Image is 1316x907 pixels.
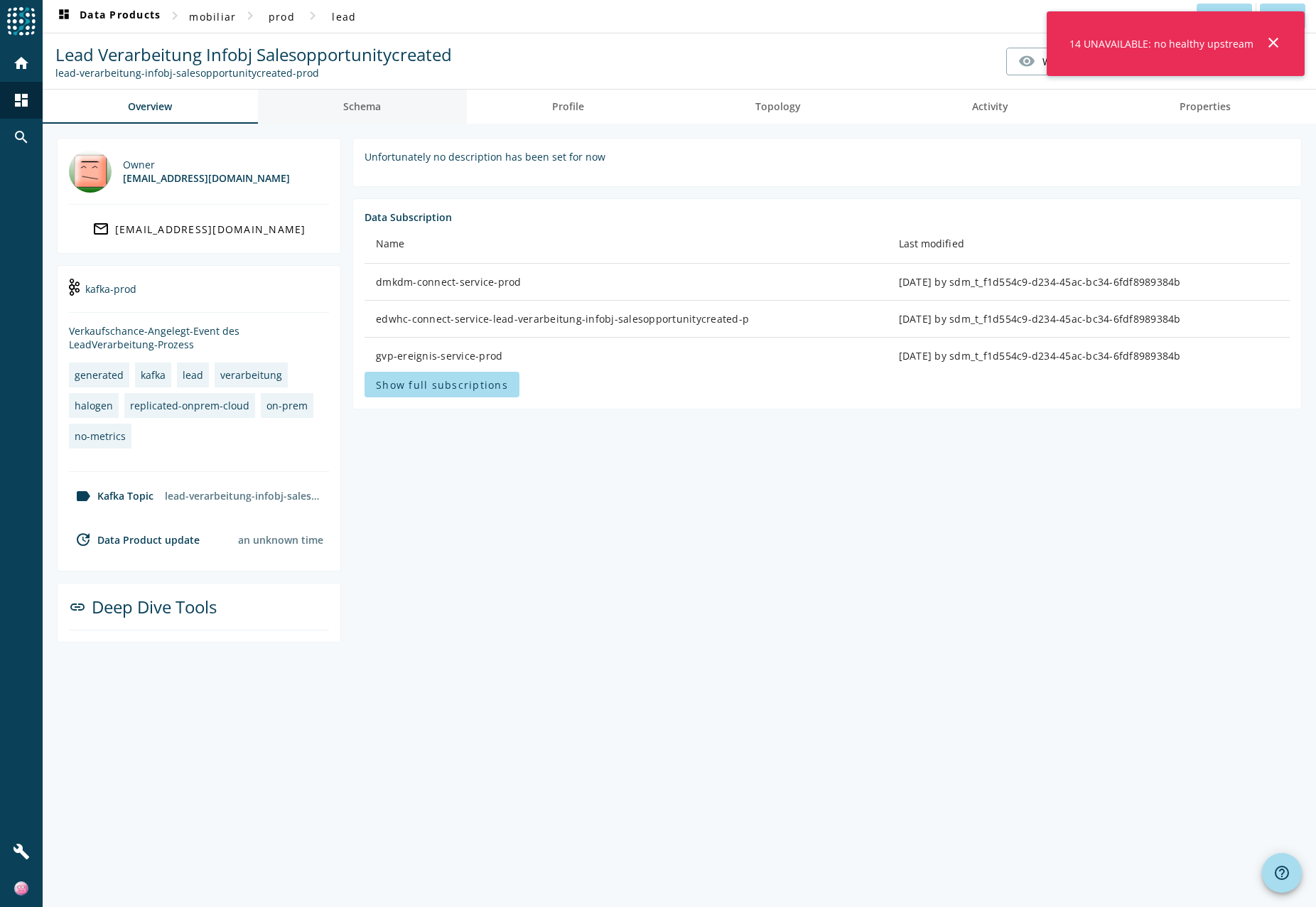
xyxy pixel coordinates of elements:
button: Show full subscriptions [365,372,519,397]
a: [EMAIL_ADDRESS][DOMAIN_NAME] [69,216,329,242]
img: undefined [69,279,80,296]
button: mobiliar [183,4,242,29]
div: dmkdm-connect-service-prod [376,275,876,289]
div: gvp-ereignis-service-prod [376,349,876,363]
div: generated [75,368,124,382]
mat-icon: help_outline [1273,864,1290,881]
mat-icon: close [1265,34,1282,51]
button: Data Products [50,4,166,29]
div: lead [183,368,203,382]
div: halogen [75,399,113,412]
span: Topology [755,102,801,112]
mat-icon: dashboard [55,8,72,25]
div: an unknown time [238,533,323,547]
mat-icon: home [13,55,30,72]
span: Overview [128,102,172,112]
mat-icon: chevron_right [304,7,321,24]
div: replicated-onprem-cloud [130,399,249,412]
mat-icon: chevron_right [242,7,259,24]
mat-icon: link [69,599,86,616]
mat-icon: visibility [1018,53,1035,70]
div: verarbeitung [220,368,282,382]
button: lead [321,4,367,29]
div: [EMAIL_ADDRESS][DOMAIN_NAME] [115,222,306,236]
button: prod [259,4,304,29]
span: Show full subscriptions [376,378,508,392]
div: on-prem [266,399,308,412]
div: no-metrics [75,429,126,443]
div: edwhc-connect-service-lead-verarbeitung-infobj-salesopportunitycreated-p [376,312,876,326]
div: Verkaufschance-Angelegt-Event des LeadVerarbeitung-Prozess [69,324,329,351]
mat-icon: label [75,488,92,505]
mat-icon: mail_outline [92,220,109,237]
th: Name [365,224,888,264]
span: Activity [972,102,1008,112]
mat-icon: search [13,129,30,146]
img: spoud-logo.svg [7,7,36,36]
div: Kafka Topic [69,488,153,505]
div: 14 UNAVAILABLE: no healthy upstream [1064,31,1259,56]
img: mbx_302755@mobi.ch [69,150,112,193]
span: Lead Verarbeitung Infobj Salesopportunitycreated [55,43,452,66]
th: Last modified [888,224,1290,264]
td: [DATE] by sdm_t_f1d554c9-d234-45ac-bc34-6fdf8989384b [888,301,1290,338]
div: Data Subscription [365,210,1290,224]
mat-icon: dashboard [13,92,30,109]
span: Data Products [55,8,161,25]
span: mobiliar [189,10,236,23]
td: [DATE] by sdm_t_f1d554c9-d234-45ac-bc34-6fdf8989384b [888,264,1290,301]
div: Unfortunately no description has been set for now [365,150,1290,163]
div: lead-verarbeitung-infobj-salesopportunitycreated-prod [159,483,329,508]
div: Data Product update [69,531,200,548]
button: Watch [1007,48,1088,74]
img: a1f413f185f42e5fbc95133e9187bf66 [14,881,28,896]
span: lead [332,10,356,23]
div: kafka-prod [69,277,329,313]
span: Profile [552,102,584,112]
mat-icon: chevron_right [166,7,183,24]
div: Kafka Topic: lead-verarbeitung-infobj-salesopportunitycreated-prod [55,66,452,80]
span: Properties [1180,102,1231,112]
span: prod [269,10,295,23]
div: Deep Dive Tools [69,595,329,630]
mat-icon: build [13,843,30,860]
div: [EMAIL_ADDRESS][DOMAIN_NAME] [123,171,290,185]
td: [DATE] by sdm_t_f1d554c9-d234-45ac-bc34-6fdf8989384b [888,338,1290,375]
mat-icon: update [75,531,92,548]
span: Schema [343,102,381,112]
div: kafka [141,368,166,382]
div: Owner [123,158,290,171]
